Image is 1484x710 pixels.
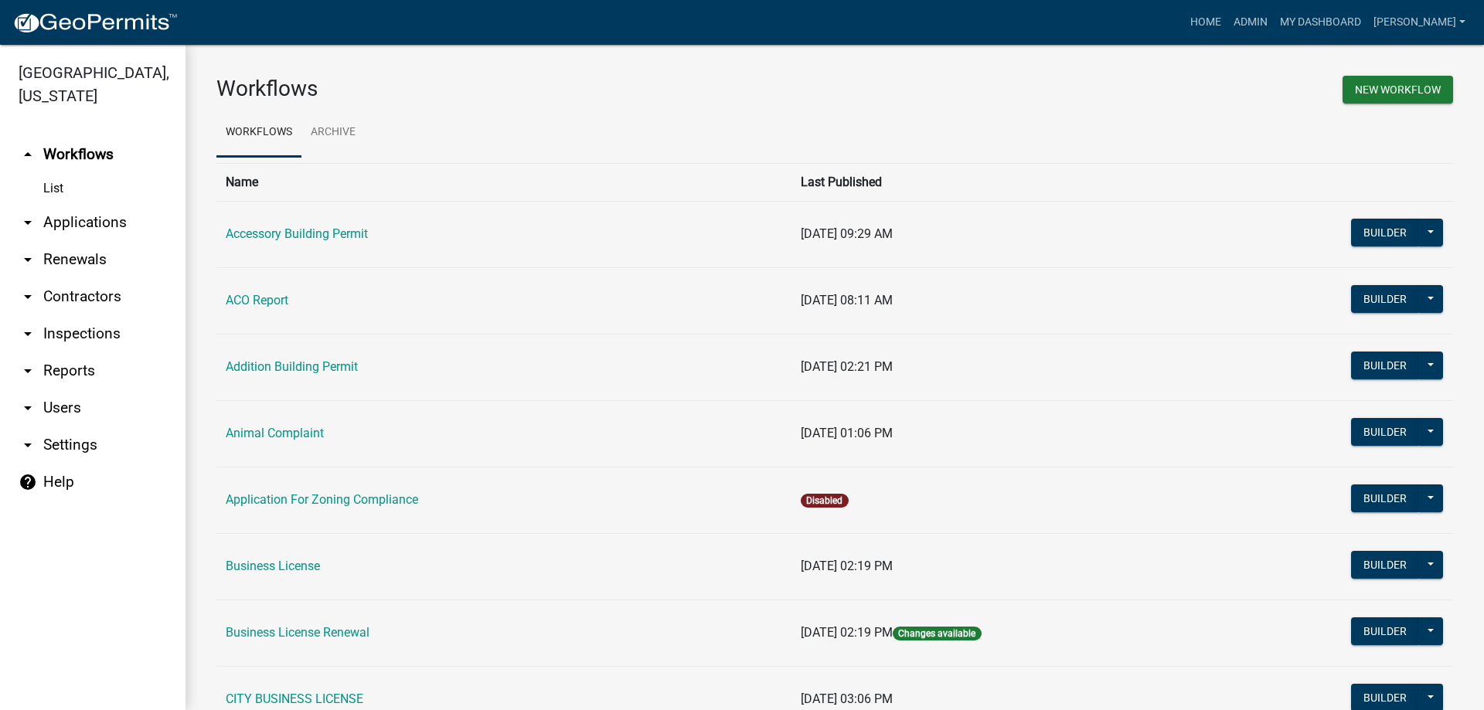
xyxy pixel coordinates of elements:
[1184,8,1227,37] a: Home
[216,108,301,158] a: Workflows
[801,691,893,706] span: [DATE] 03:06 PM
[216,76,823,102] h3: Workflows
[226,691,363,706] a: CITY BUSINESS LICENSE
[801,293,893,307] span: [DATE] 08:11 AM
[1227,8,1274,37] a: Admin
[226,359,358,374] a: Addition Building Permit
[19,250,37,269] i: arrow_drop_down
[226,426,324,440] a: Animal Complaint
[801,494,848,508] span: Disabled
[791,163,1214,201] th: Last Published
[226,492,418,507] a: Application For Zoning Compliance
[19,145,37,164] i: arrow_drop_up
[19,324,37,343] i: arrow_drop_down
[1343,76,1453,104] button: New Workflow
[1351,484,1419,512] button: Builder
[19,473,37,491] i: help
[801,559,893,573] span: [DATE] 02:19 PM
[1351,352,1419,379] button: Builder
[1351,551,1419,579] button: Builder
[801,226,893,241] span: [DATE] 09:29 AM
[19,362,37,380] i: arrow_drop_down
[1351,285,1419,313] button: Builder
[226,559,320,573] a: Business License
[226,226,368,241] a: Accessory Building Permit
[301,108,365,158] a: Archive
[893,627,981,640] span: Changes available
[19,213,37,232] i: arrow_drop_down
[216,163,791,201] th: Name
[19,287,37,306] i: arrow_drop_down
[801,359,893,374] span: [DATE] 02:21 PM
[801,426,893,440] span: [DATE] 01:06 PM
[19,436,37,454] i: arrow_drop_down
[226,293,288,307] a: ACO Report
[801,625,893,640] span: [DATE] 02:19 PM
[1367,8,1472,37] a: [PERSON_NAME]
[1351,418,1419,446] button: Builder
[1351,219,1419,246] button: Builder
[1351,617,1419,645] button: Builder
[19,399,37,417] i: arrow_drop_down
[226,625,369,640] a: Business License Renewal
[1274,8,1367,37] a: My Dashboard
